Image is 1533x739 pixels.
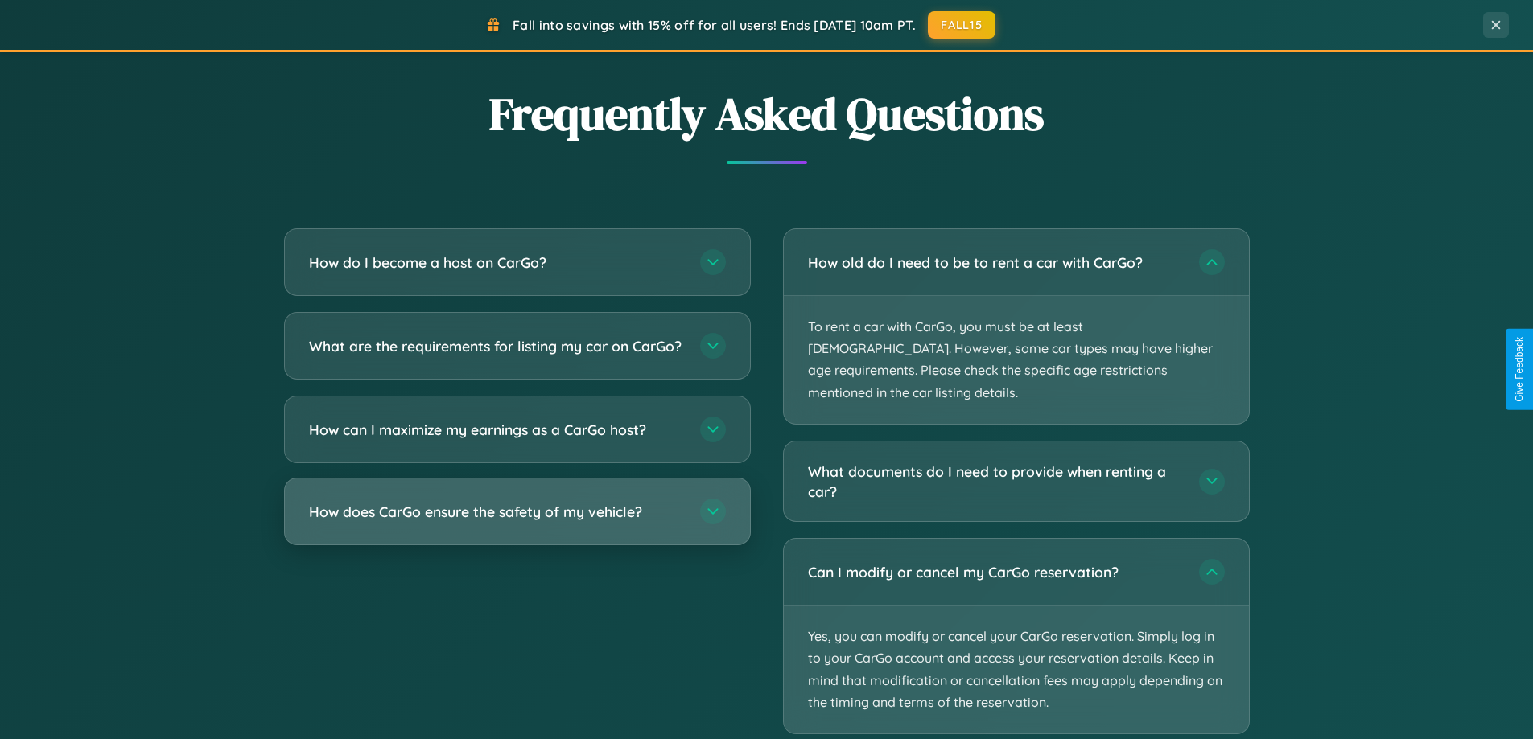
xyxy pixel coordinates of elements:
h3: What documents do I need to provide when renting a car? [808,462,1183,501]
p: To rent a car with CarGo, you must be at least [DEMOGRAPHIC_DATA]. However, some car types may ha... [784,296,1249,424]
h3: What are the requirements for listing my car on CarGo? [309,336,684,356]
button: FALL15 [928,11,995,39]
h3: How old do I need to be to rent a car with CarGo? [808,252,1183,273]
h2: Frequently Asked Questions [284,83,1250,145]
h3: How do I become a host on CarGo? [309,252,684,273]
p: Yes, you can modify or cancel your CarGo reservation. Simply log in to your CarGo account and acc... [784,606,1249,733]
h3: Can I modify or cancel my CarGo reservation? [808,562,1183,582]
h3: How does CarGo ensure the safety of my vehicle? [309,502,684,522]
h3: How can I maximize my earnings as a CarGo host? [309,420,684,440]
div: Give Feedback [1514,337,1525,402]
span: Fall into savings with 15% off for all users! Ends [DATE] 10am PT. [513,17,916,33]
